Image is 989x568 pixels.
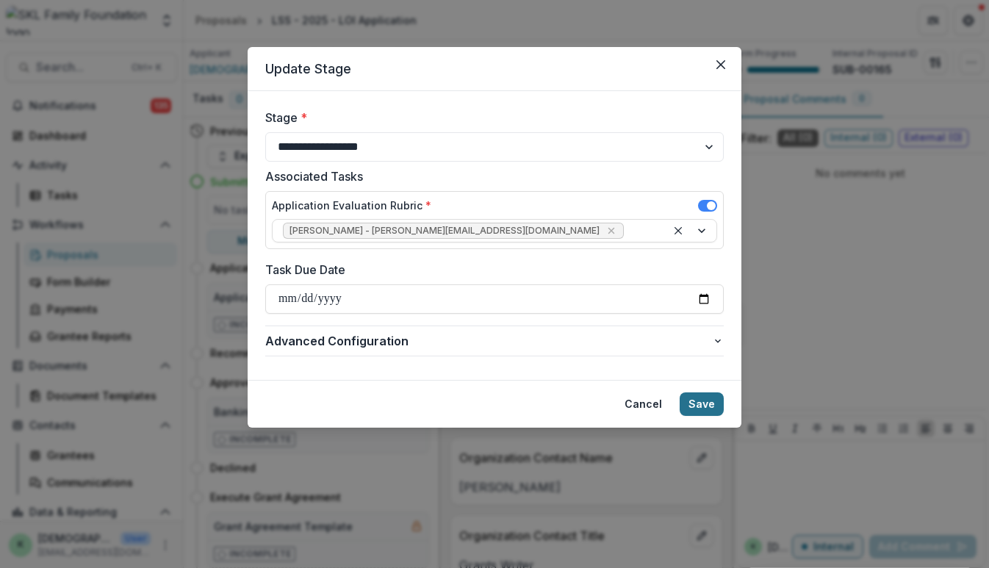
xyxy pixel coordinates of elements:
[669,222,687,240] div: Clear selected options
[289,226,600,236] span: [PERSON_NAME] - [PERSON_NAME][EMAIL_ADDRESS][DOMAIN_NAME]
[265,109,715,126] label: Stage
[604,223,619,238] div: Remove kristen - khuepenbecker@resanpartners.com
[616,392,671,416] button: Cancel
[272,198,431,213] label: Application Evaluation Rubric
[709,53,733,76] button: Close
[265,332,712,350] span: Advanced Configuration
[265,326,724,356] button: Advanced Configuration
[248,47,741,91] header: Update Stage
[265,168,715,185] label: Associated Tasks
[265,261,715,278] label: Task Due Date
[680,392,724,416] button: Save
